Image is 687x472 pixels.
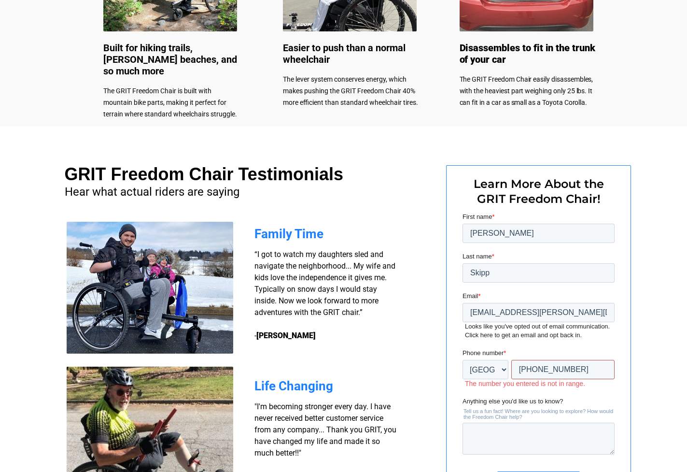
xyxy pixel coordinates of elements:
[474,177,604,206] span: Learn More About the GRIT Freedom Chair!
[65,164,343,184] span: GRIT Freedom Chair Testimonials
[103,42,237,77] span: Built for hiking trails, [PERSON_NAME] beaches, and so much more
[103,87,237,118] span: The GRIT Freedom Chair is built with mountain bike parts, making it perfect for terrain where sta...
[254,379,333,393] span: Life Changing
[460,42,595,65] span: Disassembles to fit in the trunk of your car
[460,75,593,106] span: The GRIT Freedom Chair easily disassembles, with the heaviest part weighing only 25 lbs. It can f...
[283,75,418,106] span: The lever system conserves energy, which makes pushing the GRIT Freedom Chair 40% more efficient ...
[283,42,406,65] span: Easier to push than a normal wheelchair
[256,331,316,340] strong: [PERSON_NAME]
[254,402,396,458] span: "I'm becoming stronger every day. I have never received better customer service from any company....
[65,185,239,199] span: Hear what actual riders are saying
[254,250,395,340] span: “I got to watch my daughters sled and navigate the neighborhood... My wife and kids love the inde...
[254,227,323,241] span: Family Time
